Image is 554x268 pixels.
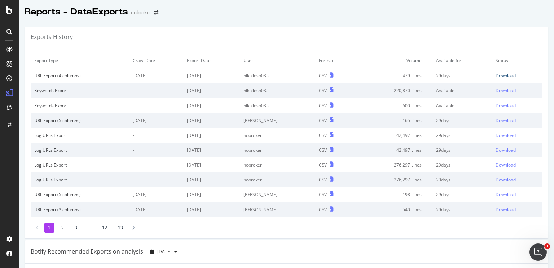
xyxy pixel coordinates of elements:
[240,113,315,128] td: [PERSON_NAME]
[58,223,67,233] li: 2
[432,202,492,217] td: 29 days
[240,202,315,217] td: [PERSON_NAME]
[355,83,432,98] td: 220,870 Lines
[131,9,151,16] div: nobroker
[355,172,432,187] td: 276,297 Lines
[496,103,516,109] div: Download
[496,73,538,79] a: Download
[496,162,516,168] div: Download
[496,103,538,109] a: Download
[183,157,240,172] td: [DATE]
[183,187,240,202] td: [DATE]
[496,162,538,168] a: Download
[319,73,327,79] div: CSV
[240,172,315,187] td: nobroker
[496,73,516,79] div: Download
[34,117,126,124] div: URL Export (5 columns)
[240,157,315,172] td: nobroker
[355,113,432,128] td: 165 Lines
[240,83,315,98] td: nikhilesh035
[496,177,516,183] div: Download
[34,147,126,153] div: Log URLs Export
[240,128,315,143] td: nobroker
[129,187,183,202] td: [DATE]
[496,147,516,153] div: Download
[183,113,240,128] td: [DATE]
[154,10,158,15] div: arrow-right-arrow-left
[432,143,492,157] td: 29 days
[432,68,492,83] td: 29 days
[496,207,516,213] div: Download
[240,98,315,113] td: nikhilesh035
[496,207,538,213] a: Download
[157,248,171,255] span: 2025 Aug. 4th
[544,243,550,249] span: 1
[31,53,129,68] td: Export Type
[319,207,327,213] div: CSV
[129,98,183,113] td: -
[432,157,492,172] td: 29 days
[355,98,432,113] td: 600 Lines
[183,143,240,157] td: [DATE]
[34,177,126,183] div: Log URLs Export
[129,68,183,83] td: [DATE]
[129,128,183,143] td: -
[496,132,538,138] a: Download
[34,191,126,198] div: URL Export (5 columns)
[529,243,547,261] iframe: Intercom live chat
[432,113,492,128] td: 29 days
[34,207,126,213] div: URL Export (3 columns)
[319,162,327,168] div: CSV
[34,103,126,109] div: Keywords Export
[319,132,327,138] div: CSV
[98,223,111,233] li: 12
[496,191,538,198] a: Download
[240,68,315,83] td: nikhilesh035
[355,53,432,68] td: Volume
[129,143,183,157] td: -
[319,87,327,94] div: CSV
[432,128,492,143] td: 29 days
[496,117,516,124] div: Download
[436,87,488,94] div: Available
[31,247,145,256] div: Botify Recommended Exports on analysis:
[183,53,240,68] td: Export Date
[355,202,432,217] td: 540 Lines
[129,157,183,172] td: -
[496,177,538,183] a: Download
[432,187,492,202] td: 29 days
[183,128,240,143] td: [DATE]
[355,187,432,202] td: 198 Lines
[319,177,327,183] div: CSV
[34,73,126,79] div: URL Export (4 columns)
[496,191,516,198] div: Download
[148,246,180,258] button: [DATE]
[240,143,315,157] td: nobroker
[129,53,183,68] td: Crawl Date
[114,223,127,233] li: 13
[240,187,315,202] td: [PERSON_NAME]
[355,143,432,157] td: 42,497 Lines
[44,223,54,233] li: 1
[71,223,81,233] li: 3
[432,53,492,68] td: Available for
[34,87,126,94] div: Keywords Export
[319,103,327,109] div: CSV
[129,83,183,98] td: -
[183,68,240,83] td: [DATE]
[34,162,126,168] div: Log URLs Export
[240,53,315,68] td: User
[315,53,356,68] td: Format
[34,132,126,138] div: Log URLs Export
[183,202,240,217] td: [DATE]
[31,33,73,41] div: Exports History
[129,172,183,187] td: -
[496,147,538,153] a: Download
[183,172,240,187] td: [DATE]
[319,191,327,198] div: CSV
[496,87,538,94] a: Download
[129,113,183,128] td: [DATE]
[355,157,432,172] td: 276,297 Lines
[355,128,432,143] td: 42,497 Lines
[183,98,240,113] td: [DATE]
